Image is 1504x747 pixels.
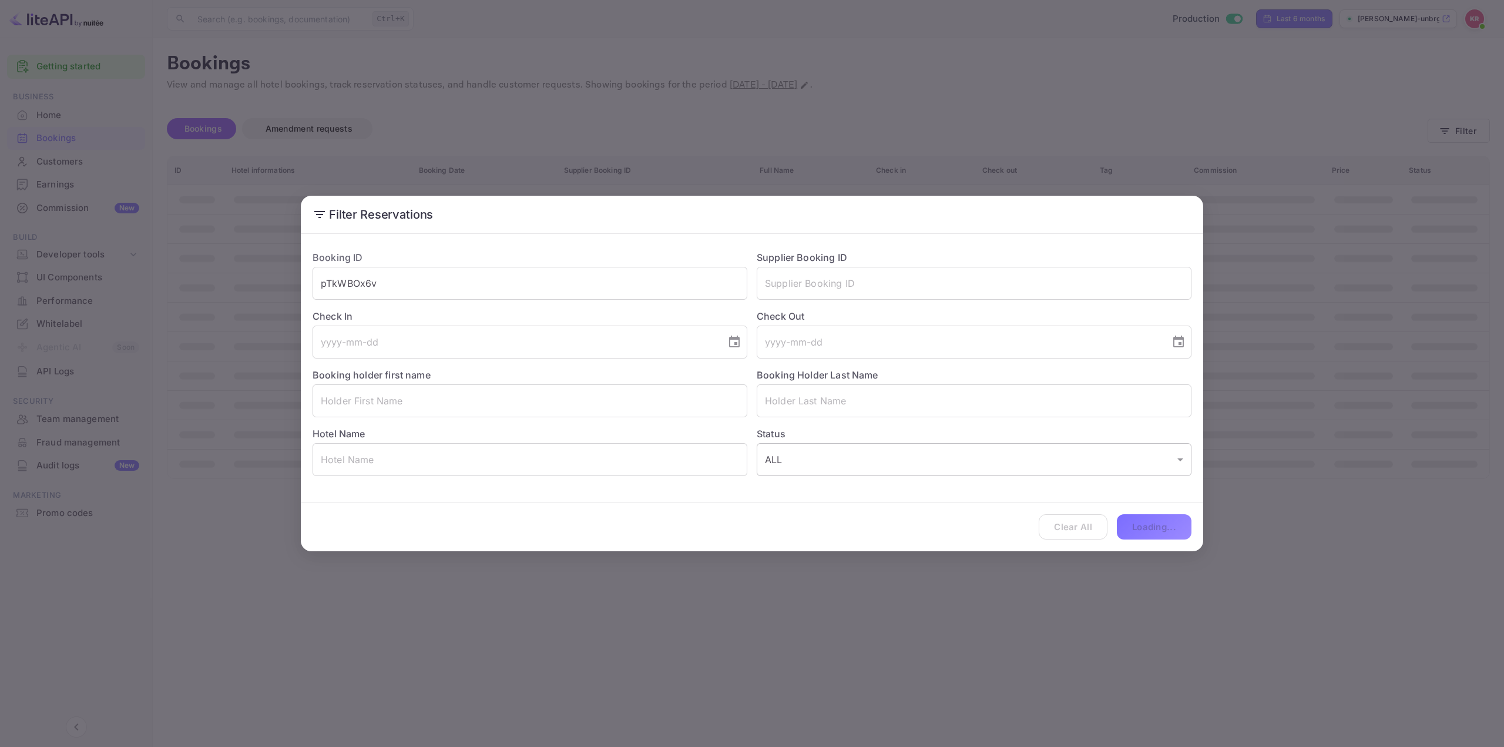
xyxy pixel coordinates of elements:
[313,326,718,359] input: yyyy-mm-dd
[723,330,746,354] button: Choose date
[757,326,1162,359] input: yyyy-mm-dd
[313,267,747,300] input: Booking ID
[757,369,878,381] label: Booking Holder Last Name
[313,252,363,263] label: Booking ID
[313,369,431,381] label: Booking holder first name
[1167,330,1190,354] button: Choose date
[757,384,1191,417] input: Holder Last Name
[313,443,747,476] input: Hotel Name
[313,428,365,440] label: Hotel Name
[313,309,747,323] label: Check In
[313,384,747,417] input: Holder First Name
[301,196,1203,233] h2: Filter Reservations
[757,267,1191,300] input: Supplier Booking ID
[757,443,1191,476] div: ALL
[757,309,1191,323] label: Check Out
[757,252,847,263] label: Supplier Booking ID
[757,427,1191,441] label: Status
